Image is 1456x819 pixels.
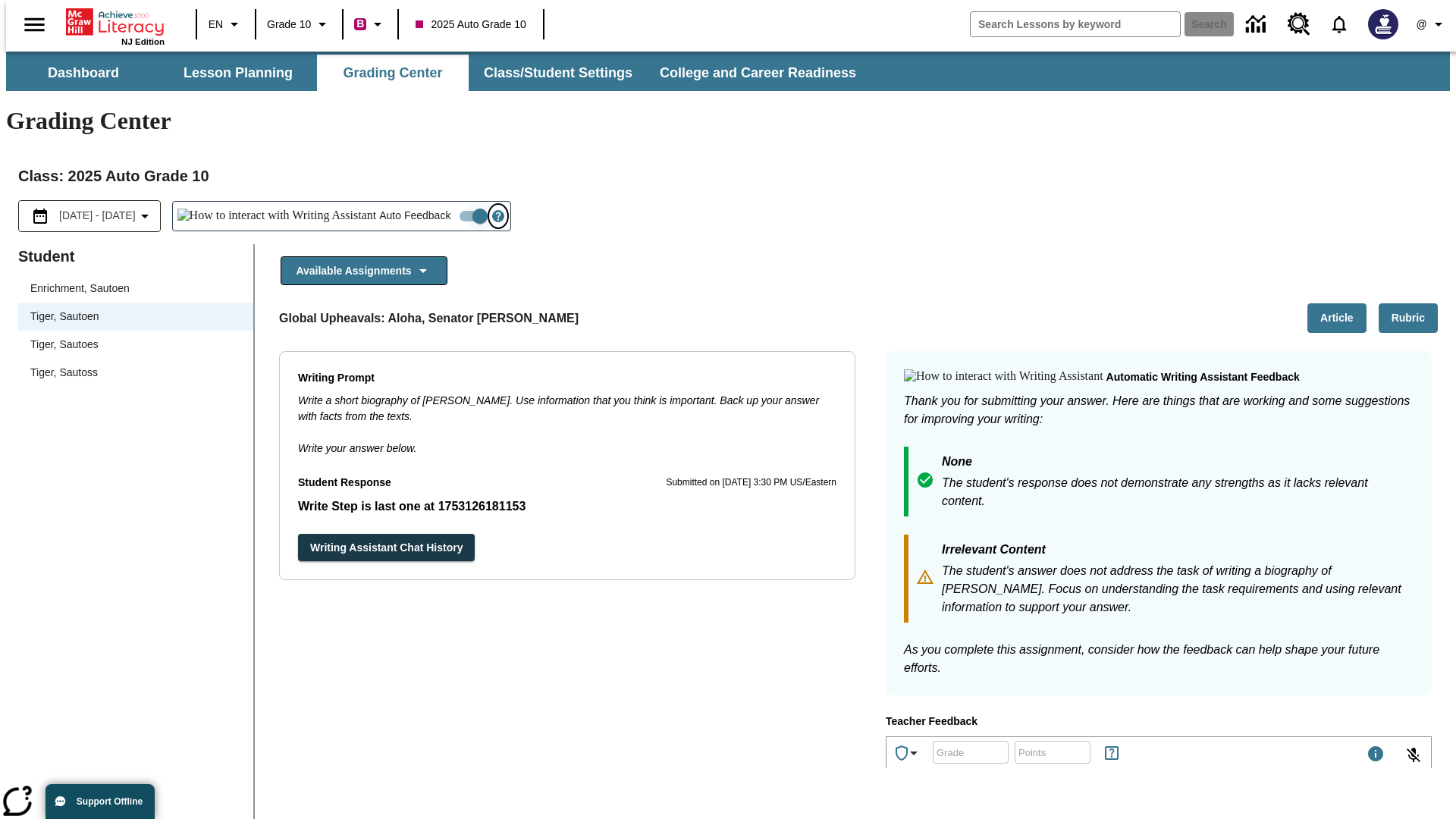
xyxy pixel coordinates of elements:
[942,474,1414,510] p: The student's response does not demonstrate any strengths as it lacks relevant content.
[1279,4,1319,45] a: Resource Center, Will open in new tab
[18,331,253,359] div: Tiger, Sautoes
[904,392,1414,428] p: Thank you for submitting your answer. Here are things that are working and some suggestions for i...
[1237,4,1279,45] a: Data Center
[6,55,870,91] div: SubNavbar
[1015,732,1090,772] input: Points: Must be equal to or less than 25.
[18,244,253,268] p: Student
[1106,369,1300,386] p: Automatic writing assistant feedback
[648,55,868,91] button: College and Career Readiness
[66,5,165,46] div: Home
[30,281,241,297] span: Enrichment, Sautoen
[942,562,1414,617] p: The student's answer does not address the task of writing a biography of [PERSON_NAME]. Focus on ...
[1407,11,1456,38] button: Profile/Settings
[1015,741,1090,764] div: Points: Must be equal to or less than 25.
[933,741,1009,764] div: Grade: Letters, numbers, %, + and - are allowed.
[348,11,393,38] button: Boost Class color is violet red. Change class color
[261,11,337,38] button: Grade: Grade 10, Select a grade
[904,641,1414,677] p: As you complete this assignment, consider how the feedback can help shape your future efforts.
[136,207,154,225] svg: Collapse Date Range Filter
[12,2,57,47] button: Open side menu
[6,107,1450,135] h1: Grading Center
[1097,738,1127,768] button: Rules for Earning Points and Achievements, Will open in new tab
[298,534,475,562] button: Writing Assistant Chat History
[45,784,155,819] button: Support Offline
[904,369,1103,384] img: How to interact with Writing Assistant
[942,453,1414,474] p: None
[1367,745,1385,766] div: Maximum 1000 characters Press Escape to exit toolbar and use left and right arrow keys to access ...
[1307,303,1367,333] button: Article, Will open in new tab
[416,17,526,33] span: 2025 Auto Grade 10
[298,425,836,457] p: Write your answer below.
[66,7,165,37] a: Home
[30,365,241,381] span: Tiger, Sautoss
[1359,5,1407,44] button: Select a new avatar
[486,202,510,231] button: Open Help for Writing Assistant
[6,12,221,26] body: Type your response here.
[933,732,1009,772] input: Grade: Letters, numbers, %, + and - are allowed.
[6,52,1450,91] div: SubNavbar
[886,738,929,768] button: Achievements
[202,11,250,38] button: Language: EN, Select a language
[942,541,1414,562] p: Irrelevant Content
[177,209,377,224] img: How to interact with Writing Assistant
[298,370,836,387] p: Writing Prompt
[209,17,223,33] span: EN
[1416,17,1426,33] span: @
[356,14,364,33] span: B
[8,55,159,91] button: Dashboard
[30,337,241,353] span: Tiger, Sautoes
[281,256,447,286] button: Available Assignments
[317,55,469,91] button: Grading Center
[1319,5,1359,44] a: Notifications
[666,475,836,491] p: Submitted on [DATE] 3:30 PM US/Eastern
[279,309,579,328] p: Global Upheavals: Aloha, Senator [PERSON_NAME]
[472,55,645,91] button: Class/Student Settings
[59,208,136,224] span: [DATE] - [DATE]
[1395,737,1432,773] button: Click to activate and allow voice recognition
[298,393,836,425] p: Write a short biography of [PERSON_NAME]. Use information that you think is important. Back up yo...
[298,475,391,491] p: Student Response
[18,359,253,387] div: Tiger, Sautoss
[267,17,311,33] span: Grade 10
[77,796,143,807] span: Support Offline
[971,12,1180,36] input: search field
[379,208,450,224] span: Auto Feedback
[298,497,836,516] p: Write Step is last one at 1753126181153
[18,275,253,303] div: Enrichment, Sautoen
[18,164,1438,188] h2: Class : 2025 Auto Grade 10
[162,55,314,91] button: Lesson Planning
[1368,9,1398,39] img: Avatar
[298,497,836,516] p: Student Response
[121,37,165,46] span: NJ Edition
[1379,303,1438,333] button: Rubric, Will open in new tab
[30,309,241,325] span: Tiger, Sautoen
[25,207,154,225] button: Select the date range menu item
[886,714,1432,730] p: Teacher Feedback
[18,303,253,331] div: Tiger, Sautoen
